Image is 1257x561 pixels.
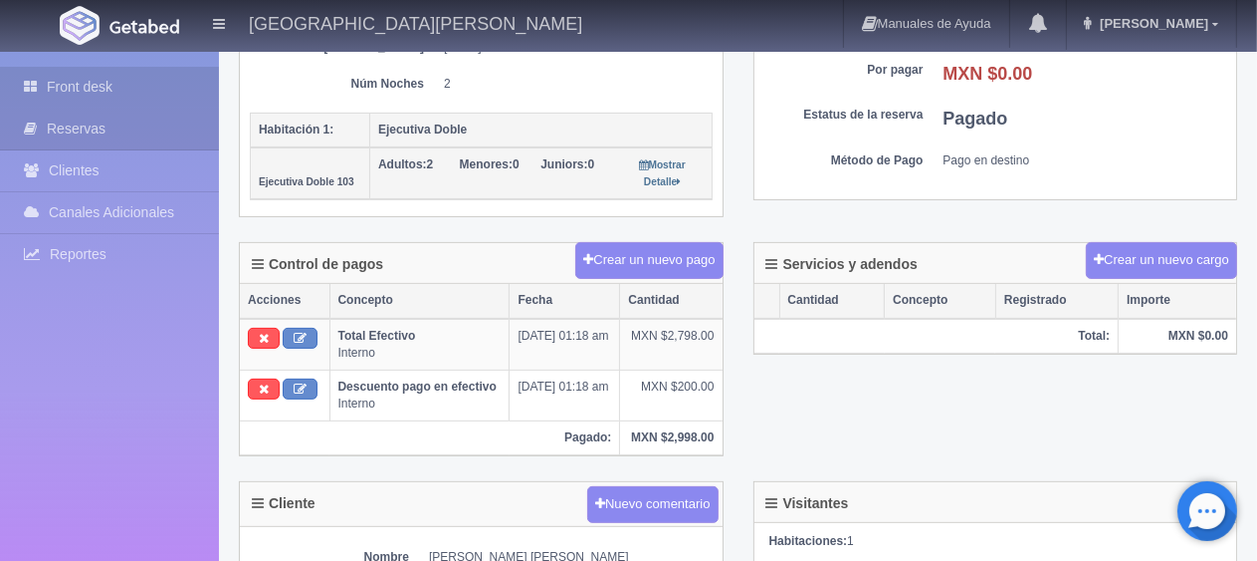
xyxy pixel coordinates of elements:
[540,157,594,171] span: 0
[249,10,582,35] h4: [GEOGRAPHIC_DATA][PERSON_NAME]
[240,284,329,318] th: Acciones
[329,370,510,421] td: Interno
[620,370,723,421] td: MXN $200.00
[769,533,1222,550] div: 1
[378,157,427,171] strong: Adultos:
[943,152,1227,169] dd: Pago en destino
[338,329,416,343] b: Total Efectivo
[329,284,510,318] th: Concepto
[764,62,924,79] dt: Por pagar
[779,284,885,318] th: Cantidad
[620,421,723,455] th: MXN $2,998.00
[329,319,510,371] td: Interno
[460,157,520,171] span: 0
[370,113,713,147] th: Ejecutiva Doble
[259,123,333,137] b: Habitación 1:
[109,19,179,34] img: Getabed
[240,421,620,455] th: Pagado:
[587,486,719,523] button: Nuevo comentario
[265,76,424,93] dt: Núm Noches
[766,257,918,272] h4: Servicios y adendos
[1095,16,1208,31] span: [PERSON_NAME]
[510,284,620,318] th: Fecha
[338,380,497,394] b: Descuento pago en efectivo
[259,176,354,187] small: Ejecutiva Doble 103
[252,257,383,272] h4: Control de pagos
[444,76,698,93] dd: 2
[575,242,723,279] button: Crear un nuevo pago
[510,319,620,371] td: [DATE] 01:18 am
[885,284,996,318] th: Concepto
[943,109,1008,129] b: Pagado
[769,534,848,548] strong: Habitaciones:
[510,370,620,421] td: [DATE] 01:18 am
[620,319,723,371] td: MXN $2,798.00
[764,152,924,169] dt: Método de Pago
[640,159,686,187] small: Mostrar Detalle
[252,496,315,511] h4: Cliente
[460,157,513,171] strong: Menores:
[60,6,100,45] img: Getabed
[1086,242,1237,279] button: Crear un nuevo cargo
[620,284,723,318] th: Cantidad
[1119,319,1236,354] th: MXN $0.00
[754,319,1119,354] th: Total:
[943,64,1033,84] b: MXN $0.00
[378,157,433,171] span: 2
[995,284,1118,318] th: Registrado
[764,107,924,124] dt: Estatus de la reserva
[766,496,849,511] h4: Visitantes
[640,157,686,188] a: Mostrar Detalle
[540,157,587,171] strong: Juniors:
[1119,284,1236,318] th: Importe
